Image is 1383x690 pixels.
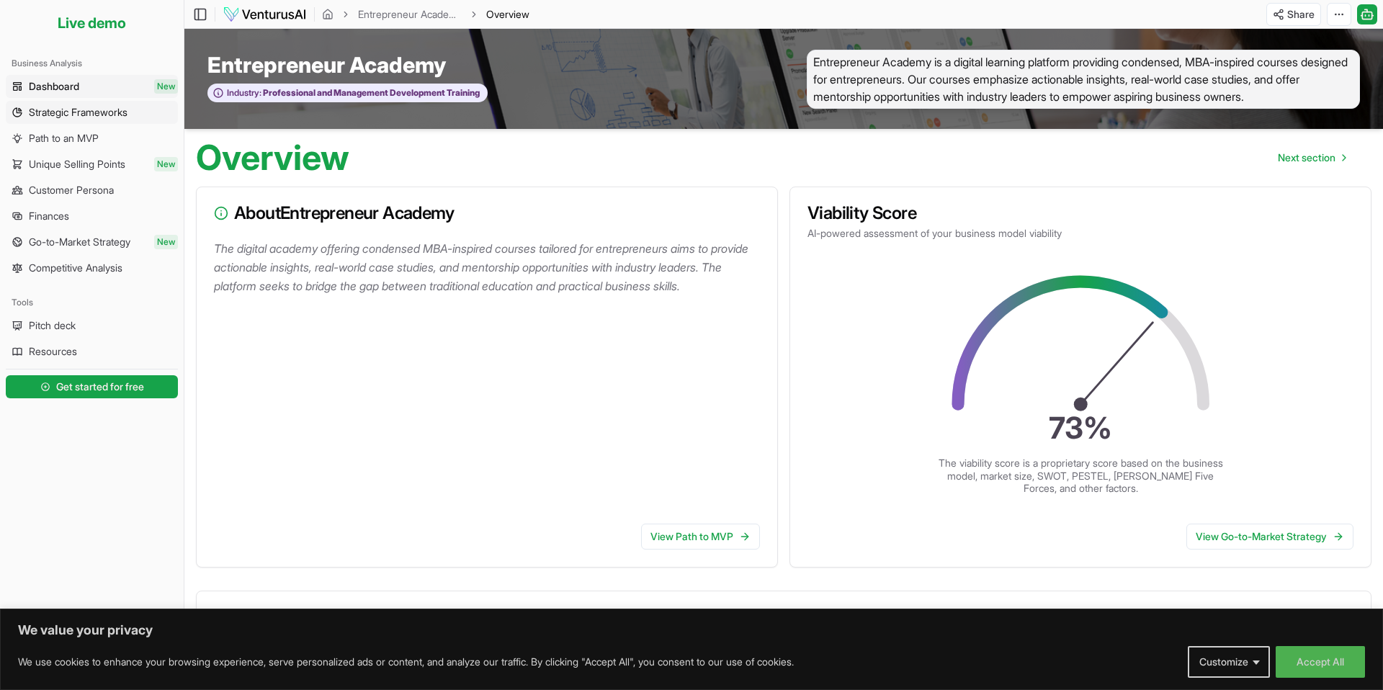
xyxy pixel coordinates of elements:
a: Customer Persona [6,179,178,202]
span: Finances [29,209,69,223]
a: Finances [6,205,178,228]
div: Business Analysis [6,52,178,75]
span: Professional and Management Development Training [261,87,480,99]
img: logo [223,6,307,23]
span: New [154,157,178,171]
a: View Path to MVP [641,524,760,550]
span: Go-to-Market Strategy [29,235,130,249]
span: Next section [1278,151,1335,165]
a: Competitive Analysis [6,256,178,279]
span: Entrepreneur Academy is a digital learning platform providing condensed, MBA-inspired courses des... [807,50,1360,109]
span: Pitch deck [29,318,76,333]
a: Unique Selling PointsNew [6,153,178,176]
button: Accept All [1276,646,1365,678]
nav: pagination [1266,143,1357,172]
span: Customer Persona [29,183,114,197]
span: Entrepreneur Academy [207,52,446,78]
span: Resources [29,344,77,359]
span: New [154,79,178,94]
p: AI-powered assessment of your business model viability [807,226,1353,241]
a: Resources [6,340,178,363]
a: Go to next page [1266,143,1357,172]
span: New [154,235,178,249]
button: Get started for free [6,375,178,398]
span: Overview [486,7,529,22]
p: The digital academy offering condensed MBA-inspired courses tailored for entrepreneurs aims to pr... [214,239,766,295]
h1: Overview [196,140,349,175]
p: We value your privacy [18,622,1365,639]
text: 73 % [1049,410,1112,446]
span: Path to an MVP [29,131,99,145]
span: Dashboard [29,79,79,94]
span: Industry: [227,87,261,99]
button: Industry:Professional and Management Development Training [207,84,488,103]
p: We use cookies to enhance your browsing experience, serve personalized ads or content, and analyz... [18,653,794,671]
button: Customize [1188,646,1270,678]
span: Strategic Frameworks [29,105,127,120]
a: Pitch deck [6,314,178,337]
a: Go-to-Market StrategyNew [6,230,178,254]
a: DashboardNew [6,75,178,98]
a: Get started for free [6,372,178,401]
a: Entrepreneur Academy [358,7,462,22]
span: Competitive Analysis [29,261,122,275]
div: Tools [6,291,178,314]
a: View Go-to-Market Strategy [1186,524,1353,550]
a: Strategic Frameworks [6,101,178,124]
nav: breadcrumb [322,7,529,22]
h3: Viability Score [807,205,1353,222]
span: Get started for free [56,380,144,394]
h3: About Entrepreneur Academy [214,205,760,222]
button: Share [1266,3,1321,26]
a: Path to an MVP [6,127,178,150]
span: Unique Selling Points [29,157,125,171]
p: The viability score is a proprietary score based on the business model, market size, SWOT, PESTEL... [936,457,1225,495]
span: Share [1287,7,1315,22]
